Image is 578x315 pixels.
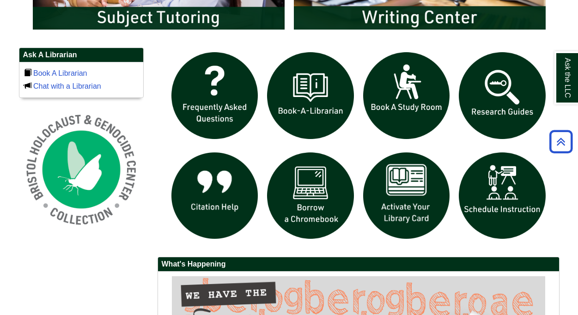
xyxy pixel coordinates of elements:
img: citation help icon links to citation help guide page [167,148,263,244]
img: book a study room icon links to book a study room web page [359,48,455,144]
a: Chat with a Librarian [33,82,101,90]
img: Book a Librarian icon links to book a librarian web page [262,48,359,144]
a: Book A Librarian [33,69,87,77]
img: activate Library Card icon links to form to activate student ID into library card [359,148,455,244]
img: Research Guides icon links to research guides web page [454,48,550,144]
h2: What's Happening [158,257,559,272]
img: frequently asked questions [167,48,263,144]
a: Back to Top [546,135,576,148]
img: Borrow a chromebook icon links to the borrow a chromebook web page [262,148,359,244]
h2: Ask A Librarian [19,48,143,62]
div: slideshow [167,48,550,248]
img: Holocaust and Genocide Collection [19,107,144,232]
img: For faculty. Schedule Library Instruction icon links to form. [454,148,550,244]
